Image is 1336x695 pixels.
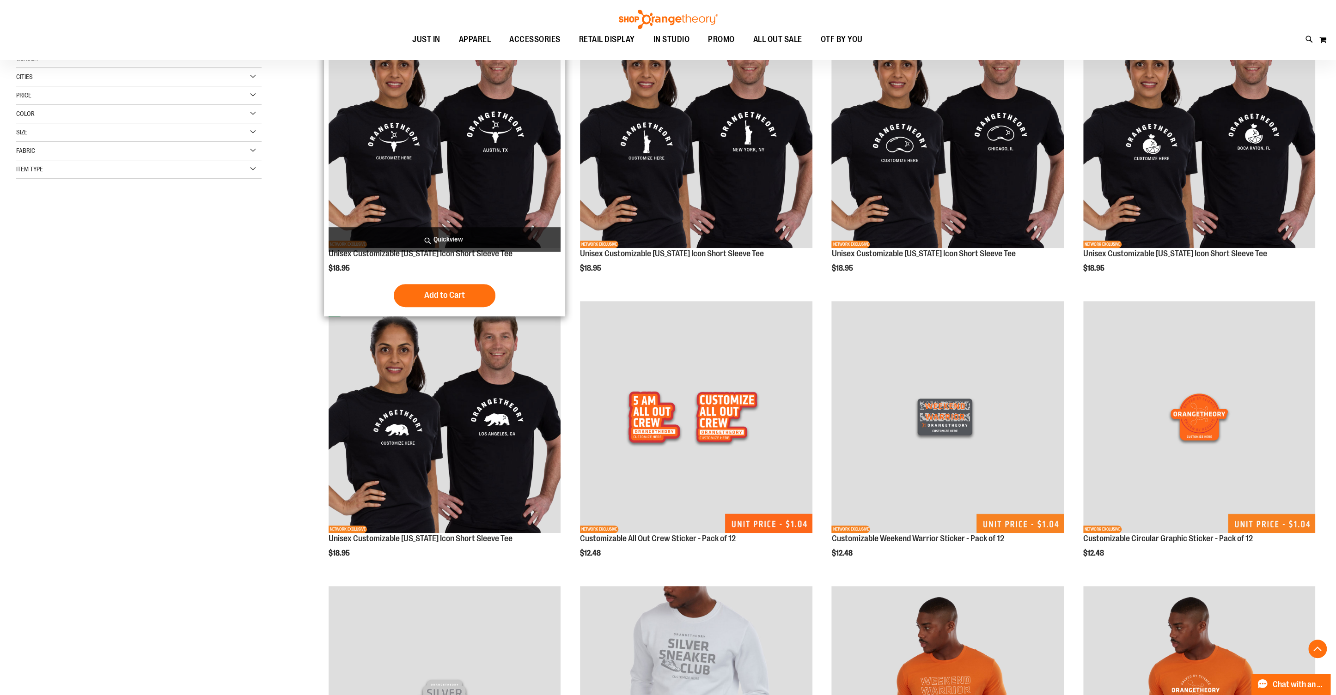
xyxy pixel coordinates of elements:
[831,16,1063,248] img: OTF City Unisex Illinois Icon SS Tee Black
[1083,526,1122,533] span: NETWORK EXCLUSIVE
[580,534,736,543] a: Customizable All Out Crew Sticker - Pack of 12
[16,110,35,117] span: Color
[580,301,812,534] a: Customizable All Out Crew Sticker - Pack of 12NETWORK EXCLUSIVE
[459,29,491,50] span: APPAREL
[1083,534,1253,543] a: Customizable Circular Graphic Sticker - Pack of 12
[329,249,512,258] a: Unisex Customizable [US_STATE] Icon Short Sleeve Tee
[575,296,817,581] div: product
[708,29,735,50] span: PROMO
[1079,296,1320,581] div: product
[831,241,870,248] span: NETWORK EXCLUSIVE
[329,301,561,533] img: OTF City Unisex California Icon SS Tee Black
[394,284,495,307] button: Add to Cart
[16,147,35,154] span: Fabric
[324,296,565,581] div: product
[831,526,870,533] span: NETWORK EXCLUSIVE
[329,227,561,252] a: Quickview
[329,16,561,249] a: OTF City Unisex Texas Icon SS Tee BlackNEWNETWORK EXCLUSIVE
[16,91,31,99] span: Price
[831,301,1063,534] a: Customizable Weekend Warrior Sticker - Pack of 12NETWORK EXCLUSIVE
[1083,249,1267,258] a: Unisex Customizable [US_STATE] Icon Short Sleeve Tee
[1083,264,1106,272] span: $18.95
[580,526,618,533] span: NETWORK EXCLUSIVE
[16,165,43,173] span: Item Type
[329,549,351,557] span: $18.95
[827,11,1068,296] div: product
[1308,640,1327,658] button: Back To Top
[329,264,351,272] span: $18.95
[831,301,1063,533] img: Customizable Weekend Warrior Sticker - Pack of 12
[827,296,1068,581] div: product
[821,29,863,50] span: OTF BY YOU
[509,29,561,50] span: ACCESSORIES
[324,11,565,316] div: product
[575,11,817,296] div: product
[329,16,561,248] img: OTF City Unisex Texas Icon SS Tee Black
[579,29,635,50] span: RETAIL DISPLAY
[1079,11,1320,296] div: product
[831,549,854,557] span: $12.48
[329,526,367,533] span: NETWORK EXCLUSIVE
[580,16,812,249] a: OTF City Unisex New York Icon SS Tee BlackNEWNETWORK EXCLUSIVE
[1083,241,1122,248] span: NETWORK EXCLUSIVE
[653,29,690,50] span: IN STUDIO
[1251,674,1331,695] button: Chat with an Expert
[16,128,27,136] span: Size
[580,549,602,557] span: $12.48
[580,16,812,248] img: OTF City Unisex New York Icon SS Tee Black
[831,16,1063,249] a: OTF City Unisex Illinois Icon SS Tee BlackNEWNETWORK EXCLUSIVE
[831,534,1004,543] a: Customizable Weekend Warrior Sticker - Pack of 12
[831,249,1015,258] a: Unisex Customizable [US_STATE] Icon Short Sleeve Tee
[1273,680,1325,689] span: Chat with an Expert
[831,264,854,272] span: $18.95
[580,241,618,248] span: NETWORK EXCLUSIVE
[580,264,603,272] span: $18.95
[617,10,719,29] img: Shop Orangetheory
[329,301,561,534] a: OTF City Unisex California Icon SS Tee BlackNEWNETWORK EXCLUSIVE
[1083,301,1315,533] img: Customizable Circular Graphic Sticker - Pack of 12
[16,73,33,80] span: Cities
[580,249,764,258] a: Unisex Customizable [US_STATE] Icon Short Sleeve Tee
[1083,16,1315,249] a: OTF City Unisex Florida Icon SS Tee BlackNEWNETWORK EXCLUSIVE
[424,290,465,300] span: Add to Cart
[753,29,802,50] span: ALL OUT SALE
[412,29,440,50] span: JUST IN
[1083,549,1105,557] span: $12.48
[1083,16,1315,248] img: OTF City Unisex Florida Icon SS Tee Black
[580,301,812,533] img: Customizable All Out Crew Sticker - Pack of 12
[1083,301,1315,534] a: Customizable Circular Graphic Sticker - Pack of 12NETWORK EXCLUSIVE
[329,534,512,543] a: Unisex Customizable [US_STATE] Icon Short Sleeve Tee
